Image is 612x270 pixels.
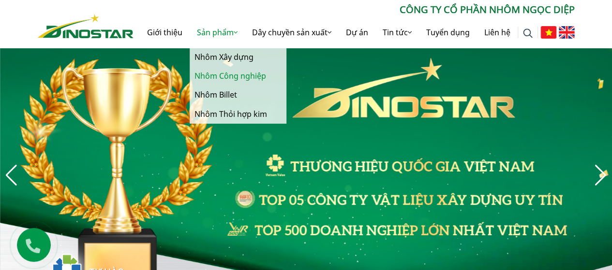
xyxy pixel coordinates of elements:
a: Tin tức [375,17,419,48]
a: Giới thiệu [140,17,190,48]
img: Tiếng Việt [540,26,556,39]
a: Tuyển dụng [419,17,477,48]
img: English [559,26,575,39]
a: Nhôm Dinostar [38,12,134,38]
a: Dự án [339,17,375,48]
div: Next slide [594,165,607,186]
a: Dây chuyền sản xuất [245,17,339,48]
a: Nhôm Billet [190,85,286,104]
a: Sản phẩm [190,17,245,48]
a: Nhôm Thỏi hợp kim [190,105,286,124]
img: search [523,28,533,38]
p: CÔNG TY CỔ PHẦN NHÔM NGỌC DIỆP [134,2,575,17]
div: Previous slide [5,165,18,186]
img: Nhôm Dinostar [38,14,134,38]
a: Liên hệ [477,17,518,48]
a: Nhôm Công nghiệp [190,67,286,85]
a: Nhôm Xây dựng [190,48,286,67]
